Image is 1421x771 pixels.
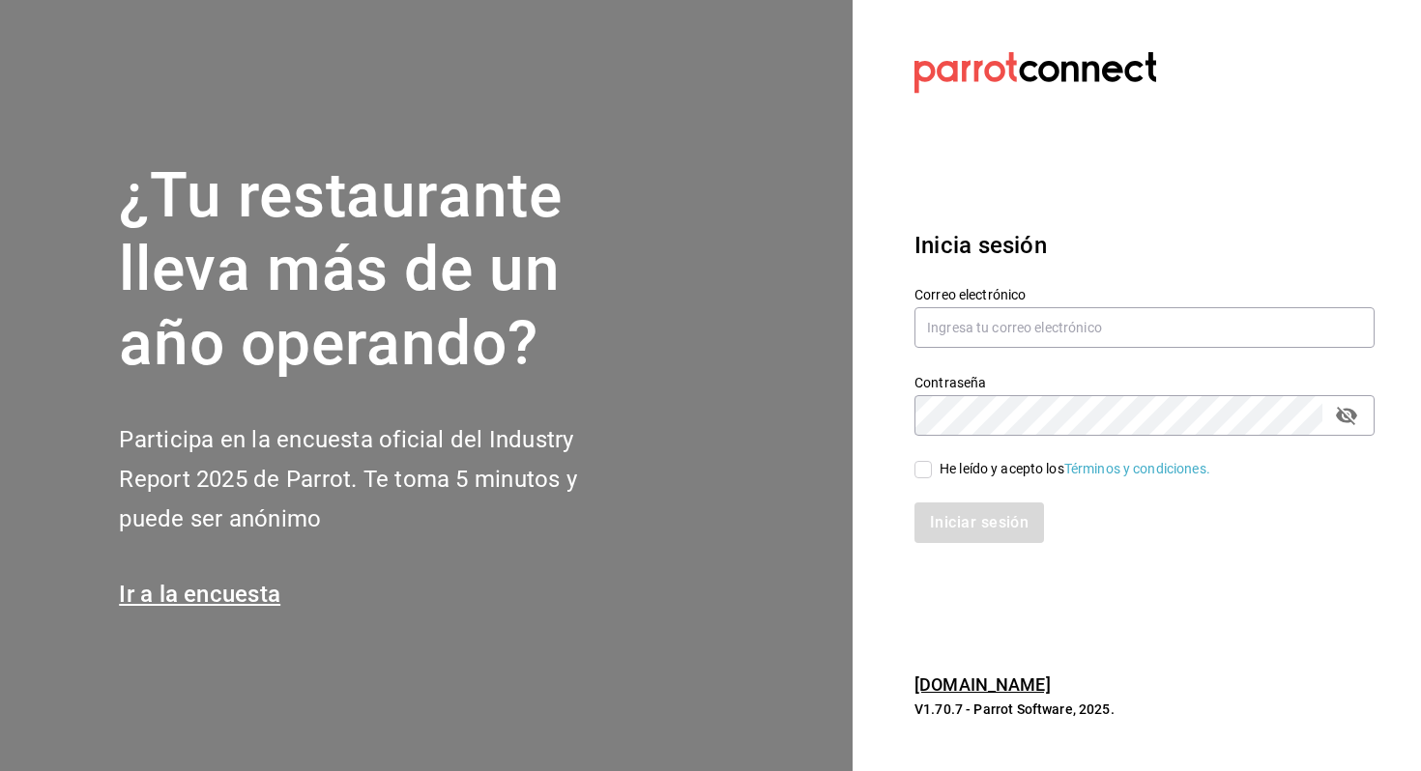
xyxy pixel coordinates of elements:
[940,459,1210,479] div: He leído y acepto los
[1064,461,1210,476] a: Términos y condiciones.
[914,700,1375,719] p: V1.70.7 - Parrot Software, 2025.
[914,307,1375,348] input: Ingresa tu correo electrónico
[1330,399,1363,432] button: passwordField
[119,159,641,382] h1: ¿Tu restaurante lleva más de un año operando?
[914,287,1375,300] label: Correo electrónico
[119,420,641,538] h2: Participa en la encuesta oficial del Industry Report 2025 de Parrot. Te toma 5 minutos y puede se...
[914,674,1051,695] a: [DOMAIN_NAME]
[119,581,280,608] a: Ir a la encuesta
[914,375,1375,388] label: Contraseña
[914,228,1375,263] h3: Inicia sesión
